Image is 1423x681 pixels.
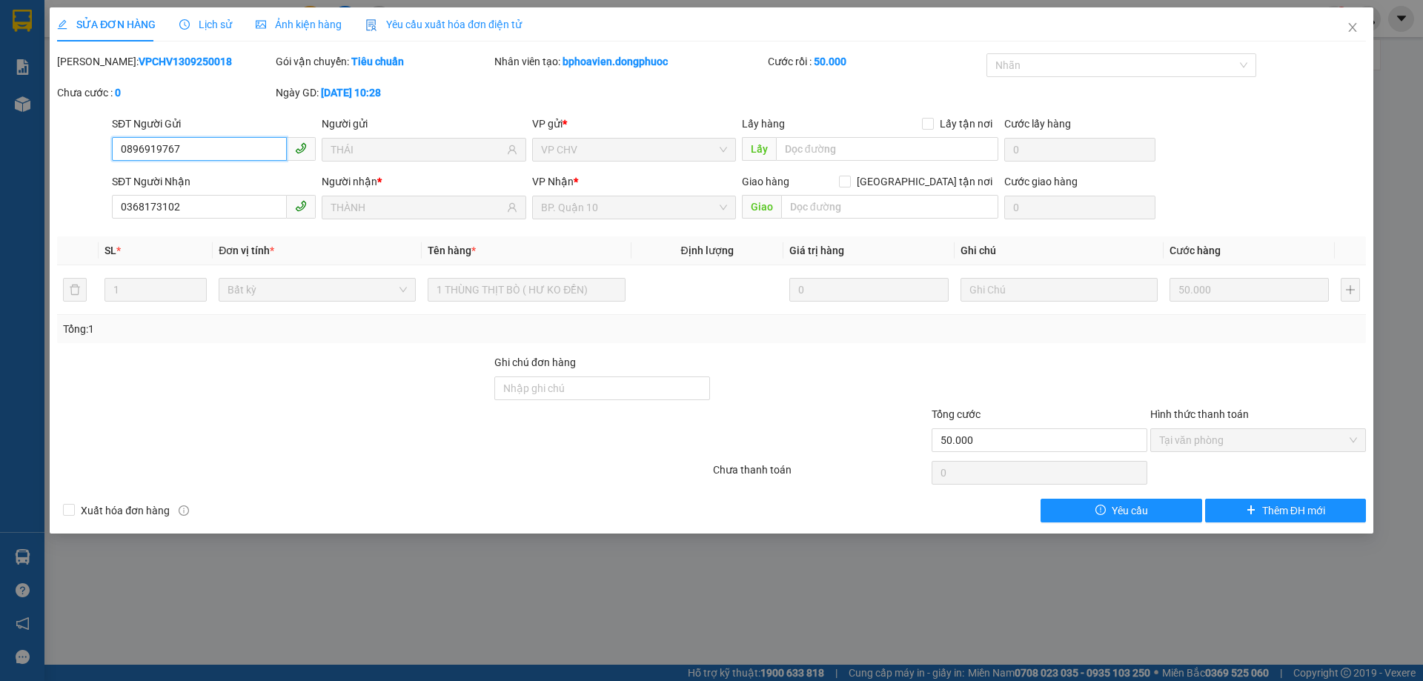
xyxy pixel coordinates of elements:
span: Đơn vị tính [219,245,274,256]
span: close [1347,21,1359,33]
input: VD: Bàn, Ghế [428,278,625,302]
button: exclamation-circleYêu cầu [1041,499,1201,522]
span: Yêu cầu xuất hóa đơn điện tử [365,19,522,30]
label: Cước giao hàng [1004,176,1078,187]
span: plus [1246,505,1256,516]
span: Giao hàng [742,176,789,187]
input: 0 [789,278,949,302]
span: phone [295,142,307,154]
input: Cước giao hàng [1004,196,1155,219]
label: Hình thức thanh toán [1150,408,1249,420]
span: VP CHV [541,139,727,161]
span: Cước hàng [1170,245,1221,256]
span: clock-circle [179,19,190,30]
div: Chưa cước : [57,84,273,101]
b: 50.000 [814,56,846,67]
span: Ảnh kiện hàng [256,19,342,30]
div: Ngày GD: [276,84,491,101]
span: Tổng cước [932,408,981,420]
div: Chưa thanh toán [711,462,930,488]
span: Giao [742,195,781,219]
span: Lịch sử [179,19,232,30]
span: edit [57,19,67,30]
div: Tổng: 1 [63,321,549,337]
span: VP Nhận [532,176,574,187]
span: SL [105,245,116,256]
span: exclamation-circle [1095,505,1106,516]
span: picture [256,19,266,30]
button: plus [1341,278,1360,302]
span: BP. Quận 10 [541,196,727,219]
span: Yêu cầu [1112,502,1148,519]
span: SỬA ĐƠN HÀNG [57,19,156,30]
span: Giá trị hàng [789,245,844,256]
div: Người gửi [322,116,525,132]
th: Ghi chú [955,236,1164,265]
div: Nhân viên tạo: [494,53,765,70]
div: Người nhận [322,173,525,190]
b: 0 [115,87,121,99]
label: Ghi chú đơn hàng [494,356,576,368]
span: Bất kỳ [228,279,407,301]
span: user [507,144,517,155]
span: [GEOGRAPHIC_DATA] tận nơi [851,173,998,190]
span: Tại văn phòng [1159,429,1357,451]
button: Close [1332,7,1373,49]
b: bphoavien.dongphuoc [563,56,668,67]
span: Thêm ĐH mới [1262,502,1325,519]
button: delete [63,278,87,302]
div: [PERSON_NAME]: [57,53,273,70]
span: Lấy tận nơi [934,116,998,132]
div: SĐT Người Gửi [112,116,316,132]
span: info-circle [179,505,189,516]
input: Ghi Chú [961,278,1158,302]
span: Xuất hóa đơn hàng [75,502,176,519]
input: Ghi chú đơn hàng [494,376,710,400]
b: [DATE] 10:28 [321,87,381,99]
input: Tên người gửi [331,142,503,158]
div: Gói vận chuyển: [276,53,491,70]
img: icon [365,19,377,31]
span: Định lượng [681,245,734,256]
input: Cước lấy hàng [1004,138,1155,162]
b: Tiêu chuẩn [351,56,404,67]
div: Cước rồi : [768,53,984,70]
span: Lấy [742,137,776,161]
div: VP gửi [532,116,736,132]
b: VPCHV1309250018 [139,56,232,67]
div: SĐT Người Nhận [112,173,316,190]
span: Tên hàng [428,245,476,256]
input: Dọc đường [781,195,998,219]
span: phone [295,200,307,212]
input: 0 [1170,278,1329,302]
button: plusThêm ĐH mới [1205,499,1366,522]
input: Tên người nhận [331,199,503,216]
span: Lấy hàng [742,118,785,130]
label: Cước lấy hàng [1004,118,1071,130]
span: user [507,202,517,213]
input: Dọc đường [776,137,998,161]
